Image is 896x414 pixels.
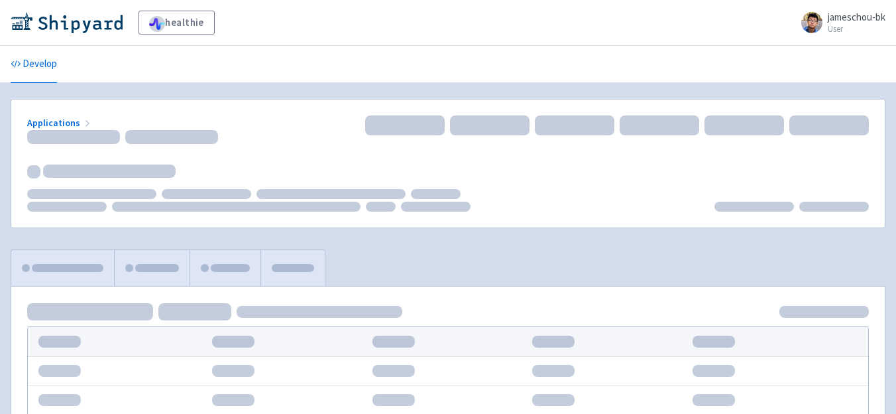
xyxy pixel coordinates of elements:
small: User [828,25,885,33]
span: jameschou-bk [828,11,885,23]
a: jameschou-bk User [793,12,885,33]
a: healthie [139,11,215,34]
a: Develop [11,46,57,83]
a: Applications [27,117,93,129]
img: Shipyard logo [11,12,123,33]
